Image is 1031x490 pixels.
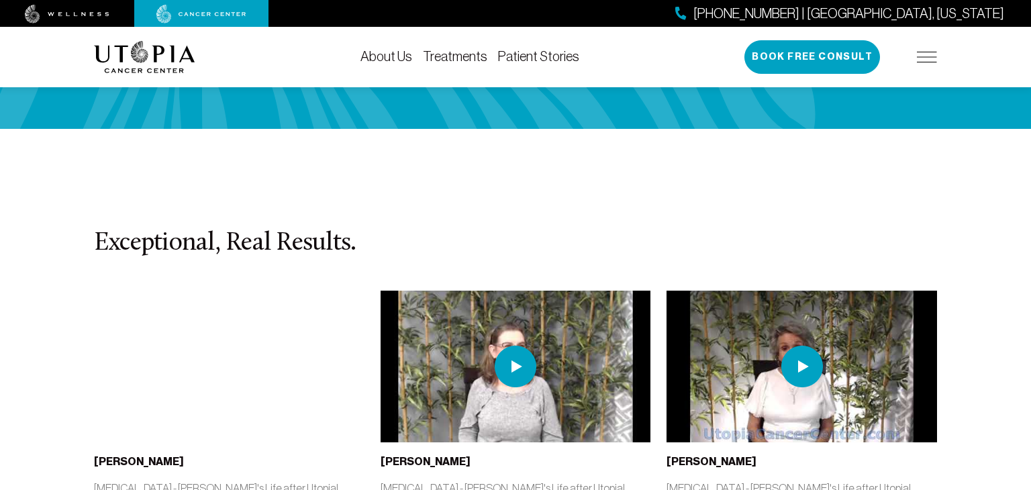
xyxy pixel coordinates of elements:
[667,291,937,442] img: thumbnail
[423,49,487,64] a: Treatments
[94,291,364,442] iframe: YouTube video player
[498,49,579,64] a: Patient Stories
[94,455,184,468] b: [PERSON_NAME]
[156,5,246,23] img: cancer center
[675,4,1004,23] a: [PHONE_NUMBER] | [GEOGRAPHIC_DATA], [US_STATE]
[25,5,109,23] img: wellness
[693,4,1004,23] span: [PHONE_NUMBER] | [GEOGRAPHIC_DATA], [US_STATE]
[381,455,471,468] b: [PERSON_NAME]
[667,455,756,468] b: [PERSON_NAME]
[94,230,937,258] h3: Exceptional, Real Results.
[495,346,536,387] img: play icon
[917,52,937,62] img: icon-hamburger
[94,41,195,73] img: logo
[381,291,651,442] img: thumbnail
[744,40,880,74] button: Book Free Consult
[360,49,412,64] a: About Us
